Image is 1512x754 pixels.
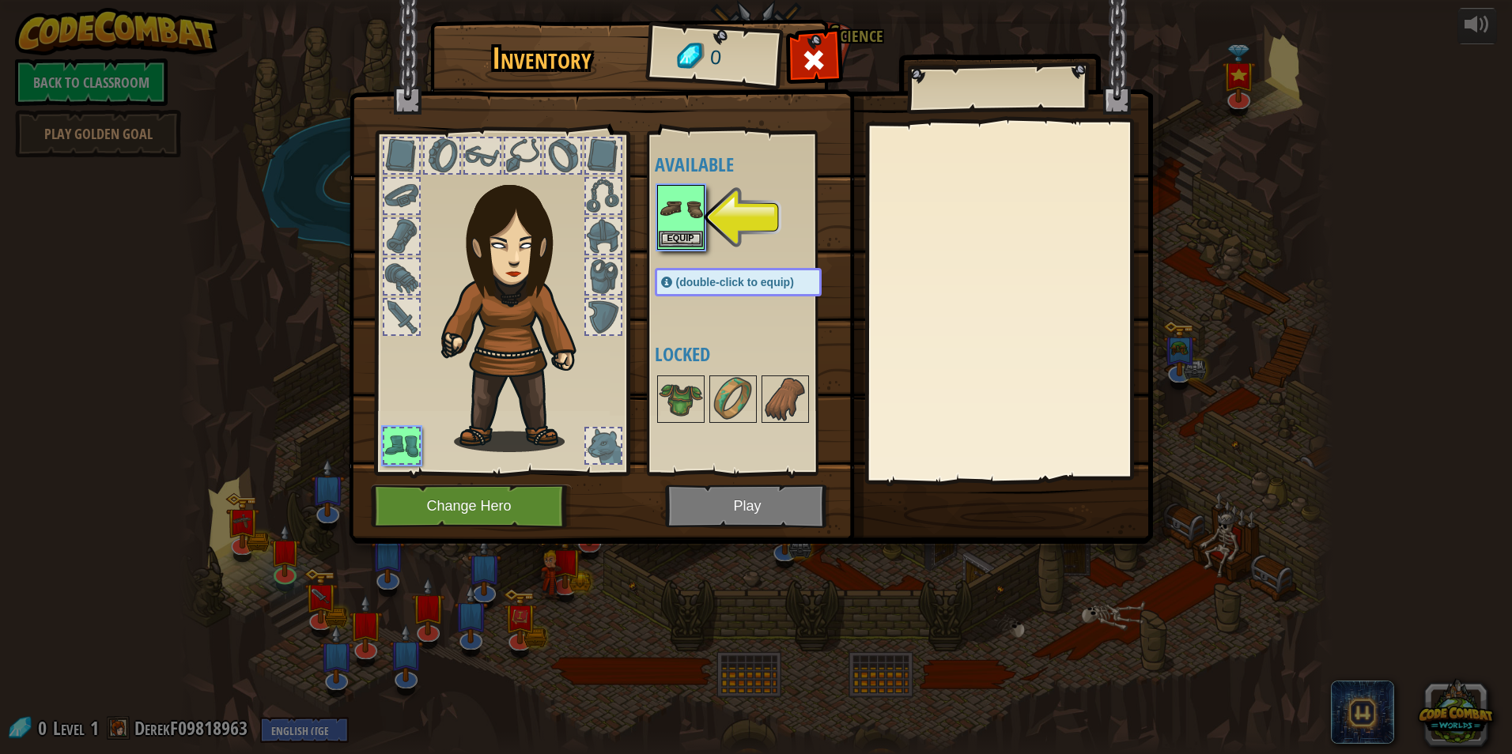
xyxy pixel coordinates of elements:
img: portrait.png [659,377,703,421]
span: (double-click to equip) [676,276,794,288]
span: 0 [709,43,722,73]
h1: Inventory [441,42,643,75]
img: guardian_hair.png [434,161,604,452]
img: portrait.png [763,377,807,421]
h4: Locked [655,344,853,364]
img: portrait.png [659,187,703,231]
button: Change Hero [371,484,572,528]
button: Equip [659,231,703,247]
h4: Available [655,154,853,175]
img: portrait.png [711,377,755,421]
